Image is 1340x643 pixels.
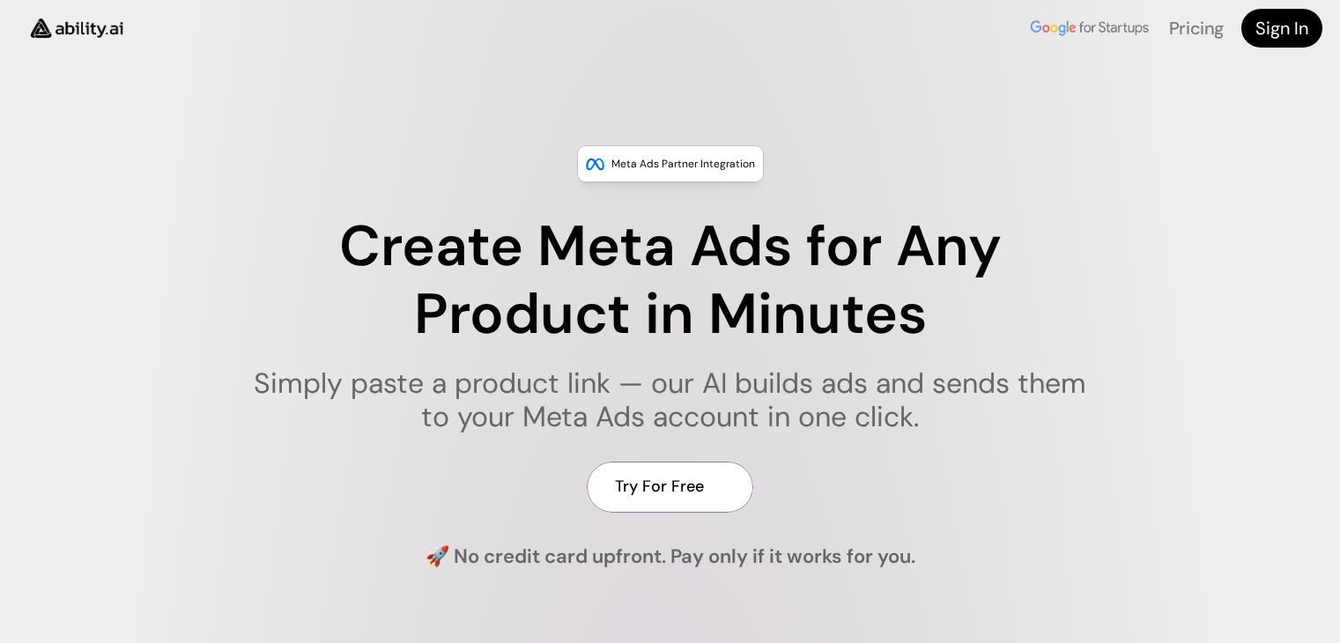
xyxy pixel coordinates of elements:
a: Pricing [1169,17,1224,40]
p: Meta Ads Partner Integration [611,155,755,173]
h4: 🚀 No credit card upfront. Pay only if it works for you. [426,543,915,571]
h1: Simply paste a product link — our AI builds ads and sends them to your Meta Ads account in one cl... [242,366,1098,434]
h4: Try For Free [615,476,704,498]
a: Try For Free [587,462,753,512]
h1: Create Meta Ads for Any Product in Minutes [242,213,1098,349]
a: Sign In [1241,9,1322,48]
h4: Sign In [1255,16,1308,41]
